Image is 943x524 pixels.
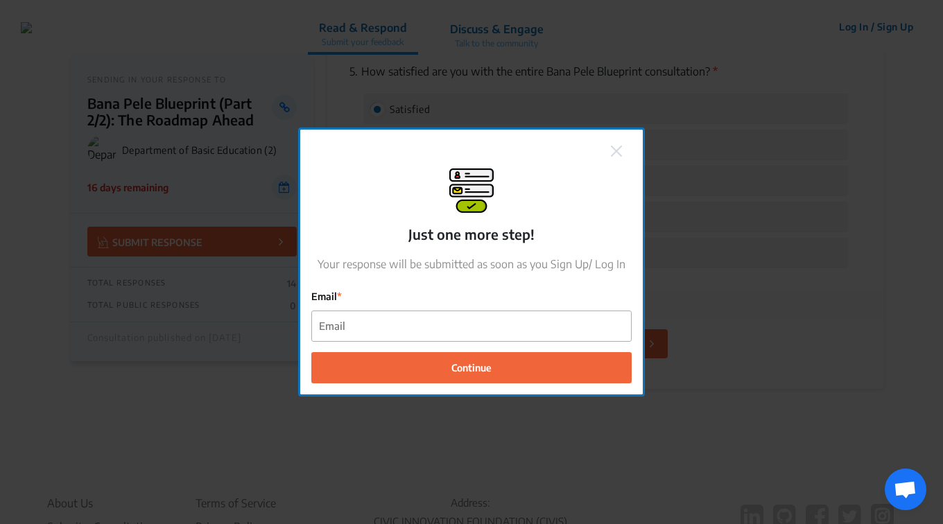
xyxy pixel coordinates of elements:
button: Continue [311,352,632,383]
img: signup-modal.png [449,168,494,213]
span: Continue [451,360,492,375]
div: Open chat [885,469,926,510]
p: Your response will be submitted as soon as you Sign Up/ Log In [318,256,625,272]
label: Email [311,289,632,304]
input: Email [312,311,631,341]
p: Just one more step! [408,224,535,245]
img: close.png [611,146,622,157]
